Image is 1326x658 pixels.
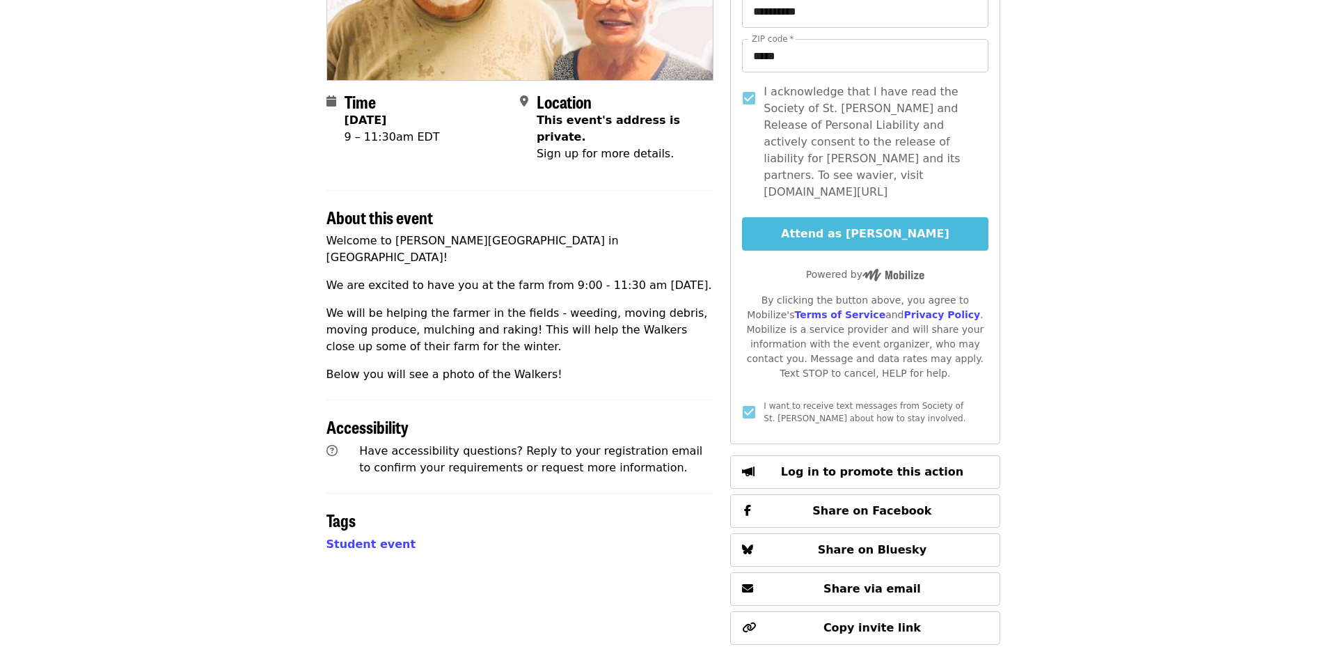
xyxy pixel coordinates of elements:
span: About this event [326,205,433,229]
button: Share via email [730,572,1000,606]
button: Share on Bluesky [730,533,1000,567]
span: Log in to promote this action [781,465,963,478]
button: Copy invite link [730,611,1000,645]
span: Share on Facebook [812,504,931,517]
i: calendar icon [326,95,336,108]
p: We are excited to have you at the farm from 9:00 - 11:30 am [DATE]. [326,277,714,294]
span: Share via email [823,582,921,595]
span: Location [537,89,592,113]
input: ZIP code [742,39,988,72]
button: Attend as [PERSON_NAME] [742,217,988,251]
span: This event's address is private. [537,113,680,143]
span: Have accessibility questions? Reply to your registration email to confirm your requirements or re... [359,444,702,474]
div: By clicking the button above, you agree to Mobilize's and . Mobilize is a service provider and wi... [742,293,988,381]
button: Share on Facebook [730,494,1000,528]
a: Terms of Service [794,309,885,320]
p: Welcome to [PERSON_NAME][GEOGRAPHIC_DATA] in [GEOGRAPHIC_DATA]! [326,233,714,266]
span: I want to receive text messages from Society of St. [PERSON_NAME] about how to stay involved. [764,401,965,423]
div: 9 – 11:30am EDT [345,129,440,146]
span: Time [345,89,376,113]
img: Powered by Mobilize [862,269,924,281]
span: Share on Bluesky [818,543,927,556]
p: Below you will see a photo of the Walkers! [326,366,714,383]
span: Powered by [806,269,924,280]
label: ZIP code [752,35,794,43]
span: Accessibility [326,414,409,439]
i: map-marker-alt icon [520,95,528,108]
a: Student event [326,538,416,551]
span: Sign up for more details. [537,147,674,160]
span: Copy invite link [823,621,921,634]
p: We will be helping the farmer in the fields - weeding, moving debris, moving produce, mulching an... [326,305,714,355]
span: I acknowledge that I have read the Society of St. [PERSON_NAME] and Release of Personal Liability... [764,84,977,201]
a: Privacy Policy [903,309,980,320]
i: question-circle icon [326,444,338,457]
span: Tags [326,508,356,532]
strong: [DATE] [345,113,387,127]
button: Log in to promote this action [730,455,1000,489]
